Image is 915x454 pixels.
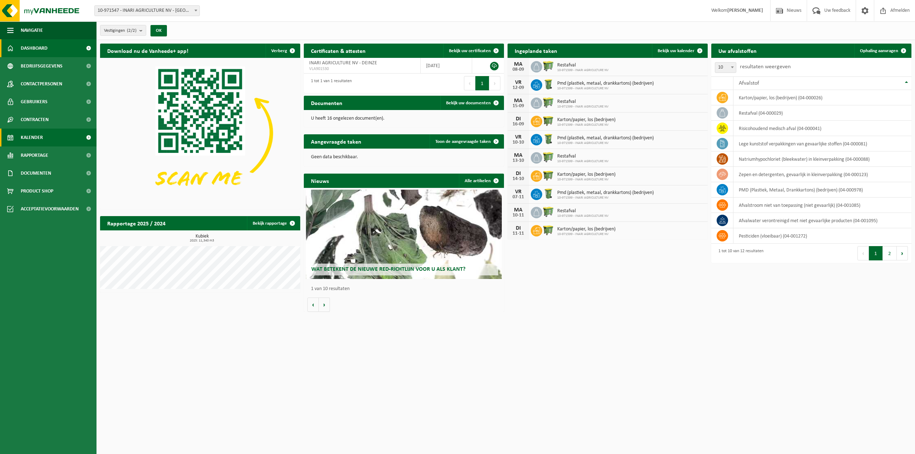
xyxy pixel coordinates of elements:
[100,44,196,58] h2: Download nu de Vanheede+ app!
[557,117,615,123] span: Karton/papier, los (bedrijven)
[100,216,173,230] h2: Rapportage 2025 / 2024
[307,75,352,91] div: 1 tot 1 van 1 resultaten
[557,159,609,164] span: 10-971599 - INARI AGRICULTURE NV
[440,96,503,110] a: Bekijk uw documenten
[511,225,525,231] div: DI
[557,81,654,86] span: Pmd (plastiek, metaal, drankkartons) (bedrijven)
[21,39,48,57] span: Dashboard
[652,44,707,58] a: Bekijk uw kalender
[21,111,49,129] span: Contracten
[511,176,525,181] div: 14-10
[511,189,525,195] div: VR
[739,80,759,86] span: Afvalstof
[309,66,415,72] span: VLA901530
[104,239,300,243] span: 2025: 11,340 m3
[311,286,500,291] p: 1 van 10 resultaten
[883,246,897,260] button: 2
[557,226,615,232] span: Karton/papier, los (bedrijven)
[542,96,554,109] img: WB-0660-HPE-GN-50
[21,182,53,200] span: Product Shop
[715,62,736,73] span: 10
[542,115,554,127] img: WB-1100-HPE-GN-50
[542,78,554,90] img: WB-0240-HPE-GN-50
[21,164,51,182] span: Documenten
[557,99,609,105] span: Restafval
[557,154,609,159] span: Restafval
[857,246,869,260] button: Previous
[100,58,300,208] img: Download de VHEPlus App
[304,96,350,110] h2: Documenten
[464,76,475,90] button: Previous
[306,190,502,279] a: Wat betekent de nieuwe RED-richtlijn voor u als klant?
[542,151,554,163] img: WB-0660-HPE-GN-50
[127,28,137,33] count: (2/2)
[311,155,497,160] p: Geen data beschikbaar.
[854,44,911,58] a: Ophaling aanvragen
[511,134,525,140] div: VR
[511,116,525,122] div: DI
[897,246,908,260] button: Next
[557,123,615,127] span: 10-971599 - INARI AGRICULTURE NV
[733,167,911,182] td: zepen en detergenten, gevaarlijk in kleinverpakking (04-000123)
[104,25,137,36] span: Vestigingen
[304,44,373,58] h2: Certificaten & attesten
[511,104,525,109] div: 15-09
[508,44,564,58] h2: Ingeplande taken
[446,101,491,105] span: Bekijk uw documenten
[511,85,525,90] div: 12-09
[542,133,554,145] img: WB-0240-HPE-GN-50
[309,60,377,66] span: INARI AGRICULTURE NV - DEINZE
[489,76,500,90] button: Next
[443,44,503,58] a: Bekijk uw certificaten
[733,198,911,213] td: afvalstroom niet van toepassing (niet gevaarlijk) (04-001085)
[557,232,615,236] span: 10-971599 - INARI AGRICULTURE NV
[511,171,525,176] div: DI
[557,196,654,200] span: 10-971599 - INARI AGRICULTURE NV
[733,182,911,198] td: PMD (Plastiek, Metaal, Drankkartons) (bedrijven) (04-000978)
[727,8,763,13] strong: [PERSON_NAME]
[21,21,43,39] span: Navigatie
[459,174,503,188] a: Alle artikelen
[511,98,525,104] div: MA
[658,49,694,53] span: Bekijk uw kalender
[94,5,200,16] span: 10-971547 - INARI AGRICULTURE NV - DEINZE
[511,158,525,163] div: 13-10
[511,213,525,218] div: 10-11
[21,129,43,146] span: Kalender
[557,172,615,178] span: Karton/papier, los (bedrijven)
[266,44,300,58] button: Verberg
[733,90,911,105] td: karton/papier, los (bedrijven) (04-000026)
[542,224,554,236] img: WB-1100-HPE-GN-50
[475,76,489,90] button: 1
[869,246,883,260] button: 1
[557,208,609,214] span: Restafval
[733,136,911,151] td: lege kunststof verpakkingen van gevaarlijke stoffen (04-000081)
[435,139,491,144] span: Toon de aangevraagde taken
[511,207,525,213] div: MA
[860,49,898,53] span: Ophaling aanvragen
[21,75,62,93] span: Contactpersonen
[511,122,525,127] div: 16-09
[557,86,654,91] span: 10-971599 - INARI AGRICULTURE NV
[307,298,319,312] button: Vorige
[449,49,491,53] span: Bekijk uw certificaten
[247,216,300,230] a: Bekijk rapportage
[542,206,554,218] img: WB-0660-HPE-GN-50
[557,135,654,141] span: Pmd (plastiek, metaal, drankkartons) (bedrijven)
[711,44,764,58] h2: Uw afvalstoffen
[511,61,525,67] div: MA
[271,49,287,53] span: Verberg
[511,153,525,158] div: MA
[304,174,336,188] h2: Nieuws
[21,57,63,75] span: Bedrijfsgegevens
[715,245,763,261] div: 1 tot 10 van 12 resultaten
[557,105,609,109] span: 10-971599 - INARI AGRICULTURE NV
[21,200,79,218] span: Acceptatievoorwaarden
[511,67,525,72] div: 08-09
[21,93,48,111] span: Gebruikers
[311,116,497,121] p: U heeft 16 ongelezen document(en).
[150,25,167,36] button: OK
[511,80,525,85] div: VR
[733,228,911,244] td: Pesticiden (vloeibaar) (04-001272)
[511,231,525,236] div: 11-11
